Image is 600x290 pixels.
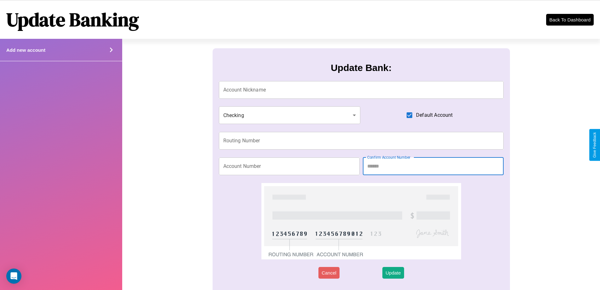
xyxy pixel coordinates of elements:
[367,155,410,160] label: Confirm Account Number
[331,62,391,73] h3: Update Bank:
[318,267,340,279] button: Cancel
[6,7,139,33] h1: Update Banking
[6,47,45,53] h4: Add new account
[592,132,597,158] div: Give Feedback
[6,269,21,284] div: Open Intercom Messenger
[219,106,361,124] div: Checking
[546,14,594,26] button: Back To Dashboard
[261,183,461,259] img: check
[416,111,453,119] span: Default Account
[382,267,404,279] button: Update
